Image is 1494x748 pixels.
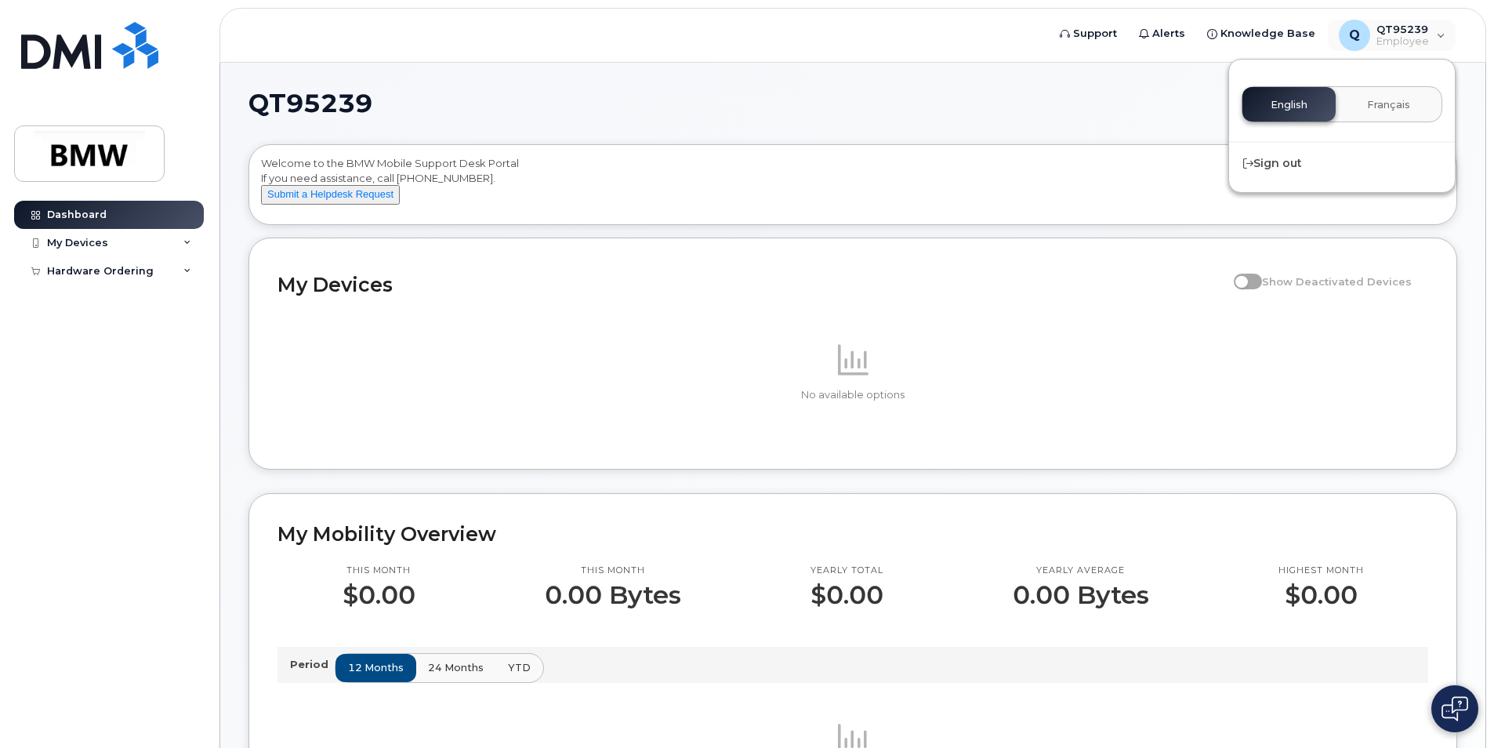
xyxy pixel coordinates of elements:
h2: My Devices [277,273,1226,296]
span: 24 months [428,660,484,675]
h2: My Mobility Overview [277,522,1428,546]
div: Sign out [1229,149,1455,178]
img: Open chat [1441,696,1468,721]
p: Yearly total [810,565,883,577]
span: Show Deactivated Devices [1262,275,1412,288]
p: No available options [277,388,1428,402]
p: $0.00 [1278,581,1364,609]
a: Submit a Helpdesk Request [261,187,400,200]
span: QT95239 [248,92,372,115]
p: Period [290,657,335,672]
p: 0.00 Bytes [1013,581,1149,609]
p: $0.00 [810,581,883,609]
div: Welcome to the BMW Mobile Support Desk Portal If you need assistance, call [PHONE_NUMBER]. [261,156,1445,219]
p: This month [545,565,681,577]
p: Yearly average [1013,565,1149,577]
p: 0.00 Bytes [545,581,681,609]
span: YTD [508,660,531,675]
input: Show Deactivated Devices [1234,267,1246,279]
span: Français [1367,99,1410,111]
p: This month [343,565,415,577]
p: Highest month [1278,565,1364,577]
p: $0.00 [343,581,415,609]
button: Submit a Helpdesk Request [261,185,400,205]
